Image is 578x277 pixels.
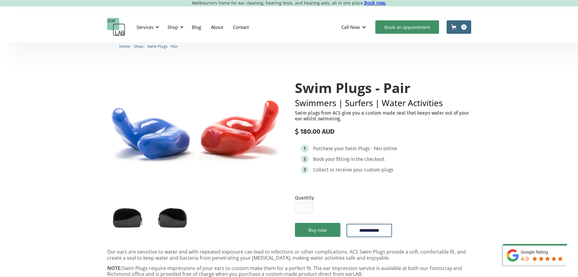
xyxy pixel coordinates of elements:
strong: NOTE: [107,265,122,272]
a: open lightbox [152,204,193,230]
span: Home [119,44,130,49]
img: Swim Plugs - Pair [107,68,283,185]
div: $ 180.00 AUD [295,128,471,136]
h2: Swimmers | Surfers | Water Activities [295,99,471,107]
p: Our ears are sensitive to water and with repeated exposure can lead to infections or other compli... [107,249,471,261]
div: Purchase your [313,146,344,152]
p: Swim Plugs require impressions of your ears to custom make them for a perfect fit. The ear impres... [107,265,471,277]
div: Swim Plugs - Pair [345,146,382,152]
a: home [107,18,125,36]
h1: Swim Plugs - Pair [295,80,471,95]
li: 〉 [119,43,134,50]
a: Contact [228,18,254,36]
div: Shop [167,24,178,30]
li: 〉 [134,43,147,50]
div: Book your fitting in the checkout [313,156,384,162]
div: 3 [304,168,306,172]
a: Home [119,43,130,49]
a: Swim Plugs - Pair [147,43,178,49]
a: About [206,18,228,36]
div: Shop [164,18,185,36]
a: Blog [187,18,206,36]
label: Quantity [295,195,314,201]
div: 0 [461,24,467,30]
p: Swim plugs from ACS give you a custom made seal that keeps water out of your ear whilst swimming. [295,110,471,122]
a: Book an appointment [375,20,439,34]
a: Buy now [295,223,340,237]
span: Shop [134,44,143,49]
div: Services [133,18,161,36]
a: open lightbox [107,204,147,230]
div: Collect or receive your custom plugs [313,167,393,173]
a: open lightbox [107,68,283,185]
div: 1 [304,146,306,151]
div: online [383,146,397,152]
div: Call Now [341,24,360,30]
span: Swim Plugs - Pair [147,44,178,49]
a: Open cart [447,20,471,34]
div: Services [137,24,154,30]
a: Shop [134,43,143,49]
div: 2 [304,157,306,161]
div: Call Now [336,18,372,36]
